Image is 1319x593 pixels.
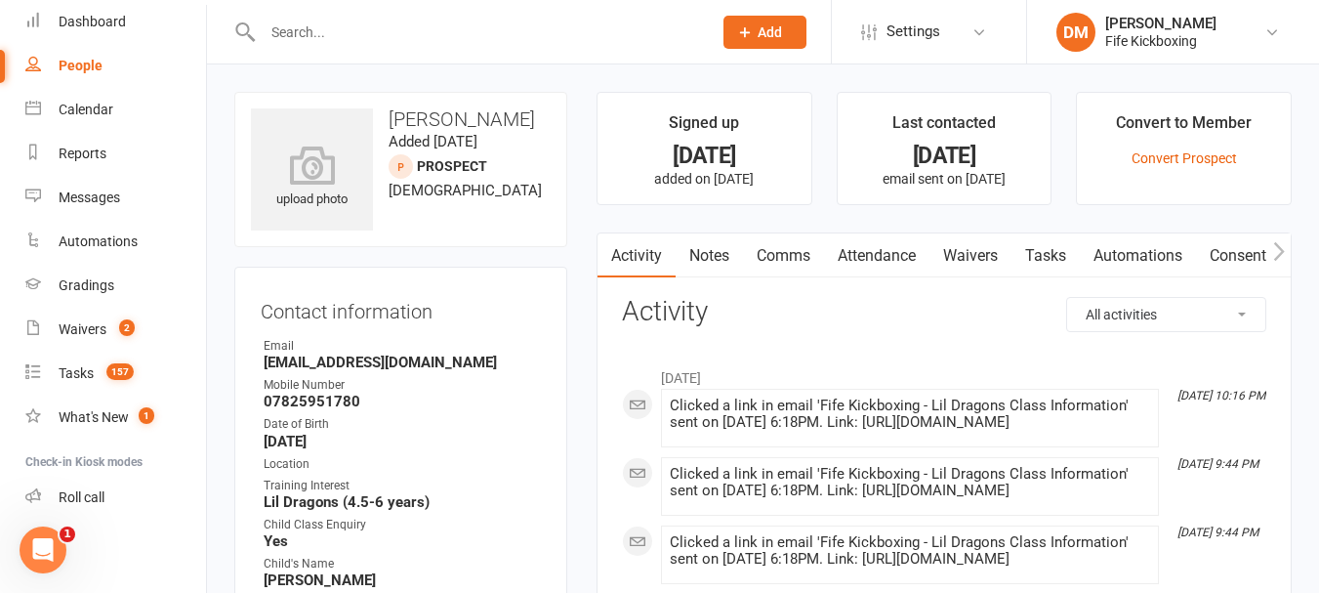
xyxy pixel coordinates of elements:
[59,146,106,161] div: Reports
[1177,526,1258,539] i: [DATE] 9:44 PM
[264,393,541,410] strong: 07825951780
[264,477,541,495] div: Training Interest
[251,108,551,130] h3: [PERSON_NAME]
[25,396,206,440] a: What's New1
[723,16,806,49] button: Add
[1116,110,1252,146] div: Convert to Member
[615,171,794,187] p: added on [DATE]
[257,19,698,46] input: Search...
[670,466,1150,499] div: Clicked a link in email 'Fife Kickboxing - Lil Dragons Class Information' sent on [DATE] 6:18PM. ...
[622,358,1266,389] li: [DATE]
[139,407,154,424] span: 1
[264,376,541,395] div: Mobile Number
[25,220,206,264] a: Automations
[60,527,75,542] span: 1
[25,132,206,176] a: Reports
[59,489,104,505] div: Roll call
[929,233,1011,278] a: Waivers
[119,319,135,336] span: 2
[59,190,120,205] div: Messages
[1177,389,1265,402] i: [DATE] 10:16 PM
[892,110,996,146] div: Last contacted
[1177,457,1258,471] i: [DATE] 9:44 PM
[264,572,541,589] strong: [PERSON_NAME]
[1196,233,1280,278] a: Consent
[59,277,114,293] div: Gradings
[264,532,541,550] strong: Yes
[264,433,541,450] strong: [DATE]
[676,233,743,278] a: Notes
[758,24,782,40] span: Add
[1105,32,1216,50] div: Fife Kickboxing
[25,264,206,308] a: Gradings
[264,415,541,434] div: Date of Birth
[1056,13,1095,52] div: DM
[669,110,739,146] div: Signed up
[59,58,103,73] div: People
[1132,150,1237,166] a: Convert Prospect
[25,352,206,396] a: Tasks 157
[261,293,541,322] h3: Contact information
[264,455,541,474] div: Location
[251,146,373,210] div: upload photo
[670,534,1150,568] div: Clicked a link in email 'Fife Kickboxing - Lil Dragons Class Information' sent on [DATE] 6:18PM. ...
[622,297,1266,327] h3: Activity
[389,133,477,150] time: Added [DATE]
[25,476,206,520] a: Roll call
[59,14,126,29] div: Dashboard
[615,146,794,166] div: [DATE]
[264,516,541,534] div: Child Class Enquiry
[855,171,1034,187] p: email sent on [DATE]
[598,233,676,278] a: Activity
[264,354,541,371] strong: [EMAIL_ADDRESS][DOMAIN_NAME]
[25,176,206,220] a: Messages
[59,233,138,249] div: Automations
[670,398,1150,431] div: Clicked a link in email 'Fife Kickboxing - Lil Dragons Class Information' sent on [DATE] 6:18PM. ...
[20,527,66,573] iframe: Intercom live chat
[264,493,541,511] strong: Lil Dragons (4.5-6 years)
[1011,233,1080,278] a: Tasks
[824,233,929,278] a: Attendance
[886,10,940,54] span: Settings
[417,158,487,174] snap: prospect
[264,555,541,573] div: Child's Name
[743,233,824,278] a: Comms
[59,102,113,117] div: Calendar
[389,182,542,199] span: [DEMOGRAPHIC_DATA]
[59,409,129,425] div: What's New
[59,365,94,381] div: Tasks
[855,146,1034,166] div: [DATE]
[25,308,206,352] a: Waivers 2
[106,363,134,380] span: 157
[25,88,206,132] a: Calendar
[25,44,206,88] a: People
[59,321,106,337] div: Waivers
[264,337,541,356] div: Email
[1105,15,1216,32] div: [PERSON_NAME]
[1080,233,1196,278] a: Automations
